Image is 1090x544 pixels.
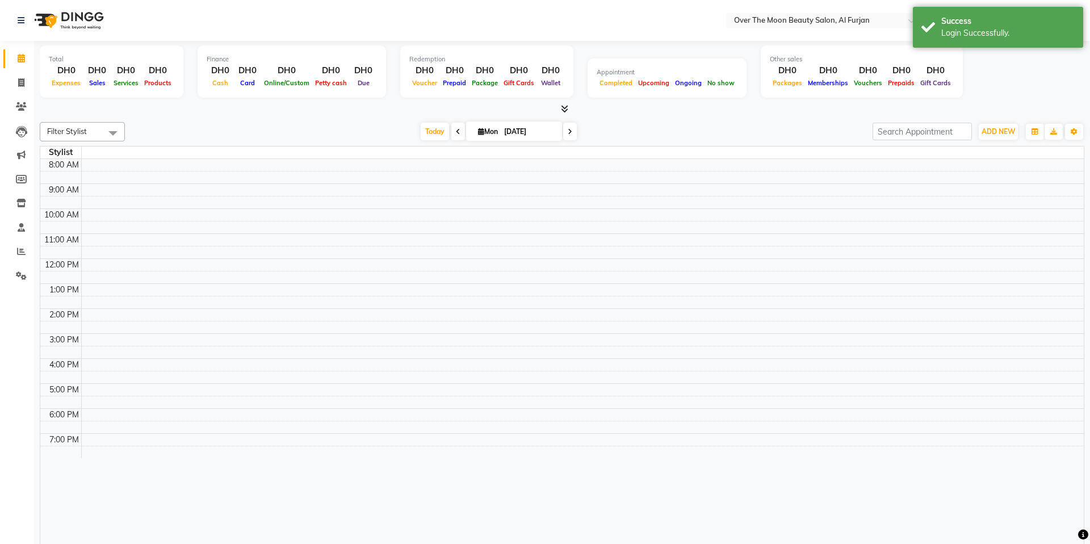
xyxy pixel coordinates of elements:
span: Sales [86,79,108,87]
div: 5:00 PM [47,384,81,396]
span: Vouchers [851,79,885,87]
div: 8:00 AM [47,159,81,171]
div: Other sales [770,55,954,64]
div: DH0 [312,64,350,77]
div: 1:00 PM [47,284,81,296]
div: Success [941,15,1075,27]
div: DH0 [469,64,501,77]
div: 6:00 PM [47,409,81,421]
span: Gift Cards [501,79,537,87]
span: Prepaid [440,79,469,87]
div: DH0 [805,64,851,77]
div: Appointment [597,68,737,77]
span: Online/Custom [261,79,312,87]
span: Cash [209,79,231,87]
div: Login Successfully. [941,27,1075,39]
div: DH0 [885,64,917,77]
div: DH0 [501,64,537,77]
span: Petty cash [312,79,350,87]
input: 2025-09-01 [501,123,557,140]
span: Products [141,79,174,87]
span: Completed [597,79,635,87]
span: Mon [475,127,501,136]
span: Card [237,79,258,87]
span: Ongoing [672,79,705,87]
div: 4:00 PM [47,359,81,371]
div: Finance [207,55,377,64]
button: ADD NEW [979,124,1018,140]
div: 10:00 AM [42,209,81,221]
div: DH0 [111,64,141,77]
div: DH0 [83,64,111,77]
span: Expenses [49,79,83,87]
span: Packages [770,79,805,87]
div: 12:00 PM [43,259,81,271]
span: Services [111,79,141,87]
span: Today [421,123,449,140]
span: Package [469,79,501,87]
div: 2:00 PM [47,309,81,321]
div: DH0 [141,64,174,77]
div: 11:00 AM [42,234,81,246]
span: Prepaids [885,79,917,87]
div: DH0 [261,64,312,77]
div: 7:00 PM [47,434,81,446]
span: ADD NEW [982,127,1015,136]
img: logo [29,5,107,36]
div: DH0 [440,64,469,77]
div: DH0 [917,64,954,77]
span: Memberships [805,79,851,87]
div: Stylist [40,147,81,158]
span: Wallet [538,79,563,87]
span: Filter Stylist [47,127,87,136]
span: No show [705,79,737,87]
div: DH0 [409,64,440,77]
input: Search Appointment [873,123,972,140]
span: Gift Cards [917,79,954,87]
div: DH0 [350,64,377,77]
div: DH0 [49,64,83,77]
div: DH0 [851,64,885,77]
div: DH0 [234,64,261,77]
div: 3:00 PM [47,334,81,346]
div: DH0 [207,64,234,77]
div: Redemption [409,55,564,64]
div: Total [49,55,174,64]
span: Voucher [409,79,440,87]
div: DH0 [770,64,805,77]
span: Upcoming [635,79,672,87]
div: 9:00 AM [47,184,81,196]
span: Due [355,79,372,87]
div: DH0 [537,64,564,77]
